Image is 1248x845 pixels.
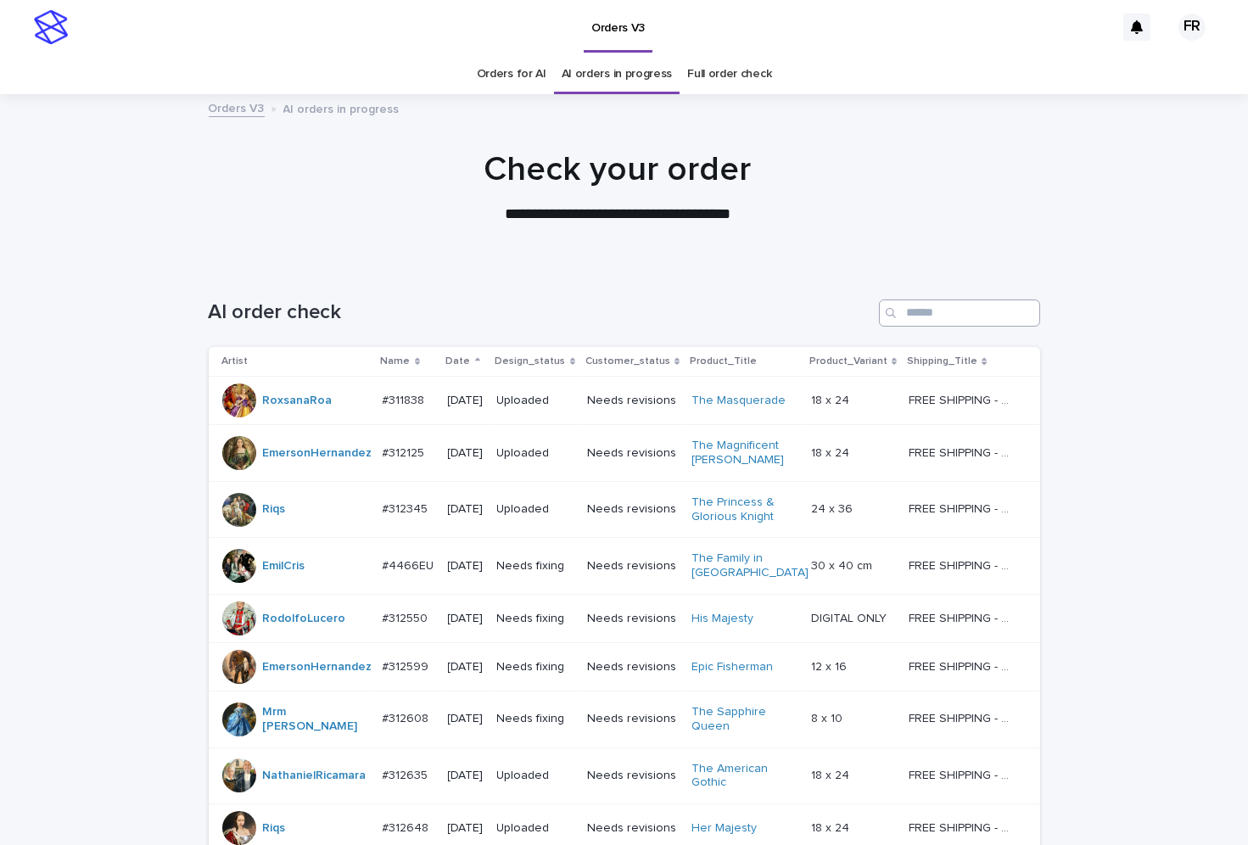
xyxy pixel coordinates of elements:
p: Needs fixing [497,660,574,674]
a: RodolfoLucero [263,612,346,626]
p: [DATE] [448,821,484,836]
a: Orders V3 [209,98,265,117]
a: Full order check [687,54,771,94]
a: EmilCris [263,559,305,574]
tr: RodolfoLucero #312550#312550 [DATE]Needs fixingNeeds revisionsHis Majesty DIGITAL ONLYDIGITAL ONL... [209,594,1040,642]
a: Epic Fisherman [691,660,773,674]
a: NathanielRicamara [263,769,367,783]
p: 18 x 24 [811,818,853,836]
p: [DATE] [448,612,484,626]
p: Shipping_Title [907,352,977,371]
p: Needs revisions [587,502,678,517]
div: FR [1178,14,1206,41]
p: [DATE] [448,660,484,674]
p: 30 x 40 cm [811,556,876,574]
tr: Riqs #312345#312345 [DATE]UploadedNeeds revisionsThe Princess & Glorious Knight 24 x 3624 x 36 FR... [209,481,1040,538]
p: Needs revisions [587,821,678,836]
p: Uploaded [497,446,574,461]
p: Customer_status [585,352,670,371]
p: Needs revisions [587,712,678,726]
p: FREE SHIPPING - preview in 1-2 business days, after your approval delivery will take 6-10 busines... [909,556,1016,574]
p: Uploaded [497,769,574,783]
p: Needs revisions [587,559,678,574]
a: The Family in [GEOGRAPHIC_DATA] [691,551,809,580]
a: Riqs [263,821,286,836]
p: 24 x 36 [811,499,856,517]
a: EmersonHernandez [263,660,372,674]
p: #312635 [383,765,432,783]
p: FREE SHIPPING - preview in 1-2 business days, after your approval delivery will take 5-10 b.d. [909,608,1016,626]
p: Needs fixing [497,712,574,726]
p: #312608 [383,708,433,726]
p: Date [446,352,471,371]
p: FREE SHIPPING - preview in 1-2 business days, after your approval delivery will take 5-10 b.d. [909,708,1016,726]
p: Needs fixing [497,559,574,574]
p: FREE SHIPPING - preview in 1-2 business days, after your approval delivery will take 5-10 b.d. [909,499,1016,517]
a: His Majesty [691,612,753,626]
a: The American Gothic [691,762,797,791]
p: FREE SHIPPING - preview in 1-2 business days, after your approval delivery will take 5-10 b.d. [909,818,1016,836]
p: 18 x 24 [811,390,853,408]
a: Mrm [PERSON_NAME] [263,705,369,734]
a: Riqs [263,502,286,517]
p: Artist [222,352,249,371]
p: [DATE] [448,559,484,574]
a: Orders for AI [477,54,546,94]
p: [DATE] [448,502,484,517]
p: #312345 [383,499,432,517]
p: #312125 [383,443,428,461]
p: #311838 [383,390,428,408]
tr: EmersonHernandez #312599#312599 [DATE]Needs fixingNeeds revisionsEpic Fisherman 12 x 1612 x 16 FR... [209,642,1040,691]
p: [DATE] [448,394,484,408]
p: FREE SHIPPING - preview in 1-2 business days, after your approval delivery will take 5-10 b.d. [909,657,1016,674]
p: Needs revisions [587,612,678,626]
p: Needs revisions [587,446,678,461]
p: 8 x 10 [811,708,846,726]
p: #312550 [383,608,432,626]
p: FREE SHIPPING - preview in 1-2 business days, after your approval delivery will take 5-10 b.d. [909,443,1016,461]
p: Needs fixing [497,612,574,626]
tr: RoxsanaRoa #311838#311838 [DATE]UploadedNeeds revisionsThe Masquerade 18 x 2418 x 24 FREE SHIPPIN... [209,377,1040,425]
a: The Princess & Glorious Knight [691,495,797,524]
tr: Mrm [PERSON_NAME] #312608#312608 [DATE]Needs fixingNeeds revisionsThe Sapphire Queen 8 x 108 x 10... [209,691,1040,747]
tr: NathanielRicamara #312635#312635 [DATE]UploadedNeeds revisionsThe American Gothic 18 x 2418 x 24 ... [209,747,1040,804]
tr: EmersonHernandez #312125#312125 [DATE]UploadedNeeds revisionsThe Magnificent [PERSON_NAME] 18 x 2... [209,425,1040,482]
p: [DATE] [448,712,484,726]
a: Her Majesty [691,821,757,836]
p: Needs revisions [587,394,678,408]
a: The Masquerade [691,394,786,408]
img: stacker-logo-s-only.png [34,10,68,44]
p: AI orders in progress [283,98,400,117]
p: Uploaded [497,821,574,836]
p: Product_Variant [809,352,887,371]
p: Uploaded [497,502,574,517]
p: #4466EU [383,556,438,574]
p: Uploaded [497,394,574,408]
p: Needs revisions [587,769,678,783]
p: 12 x 16 [811,657,850,674]
tr: EmilCris #4466EU#4466EU [DATE]Needs fixingNeeds revisionsThe Family in [GEOGRAPHIC_DATA] 30 x 40 ... [209,538,1040,595]
a: EmersonHernandez [263,446,372,461]
p: [DATE] [448,769,484,783]
p: 18 x 24 [811,443,853,461]
a: The Magnificent [PERSON_NAME] [691,439,797,467]
h1: AI order check [209,300,872,325]
p: #312648 [383,818,433,836]
p: Design_status [495,352,566,371]
p: [DATE] [448,446,484,461]
p: DIGITAL ONLY [811,608,890,626]
h1: Check your order [202,149,1033,190]
p: 18 x 24 [811,765,853,783]
a: AI orders in progress [562,54,673,94]
p: FREE SHIPPING - preview in 1-2 business days, after your approval delivery will take 5-10 b.d. [909,390,1016,408]
input: Search [879,299,1040,327]
p: Product_Title [690,352,757,371]
p: Name [381,352,411,371]
a: RoxsanaRoa [263,394,333,408]
p: FREE SHIPPING - preview in 1-2 business days, after your approval delivery will take 5-10 b.d. [909,765,1016,783]
a: The Sapphire Queen [691,705,797,734]
p: Needs revisions [587,660,678,674]
p: #312599 [383,657,433,674]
